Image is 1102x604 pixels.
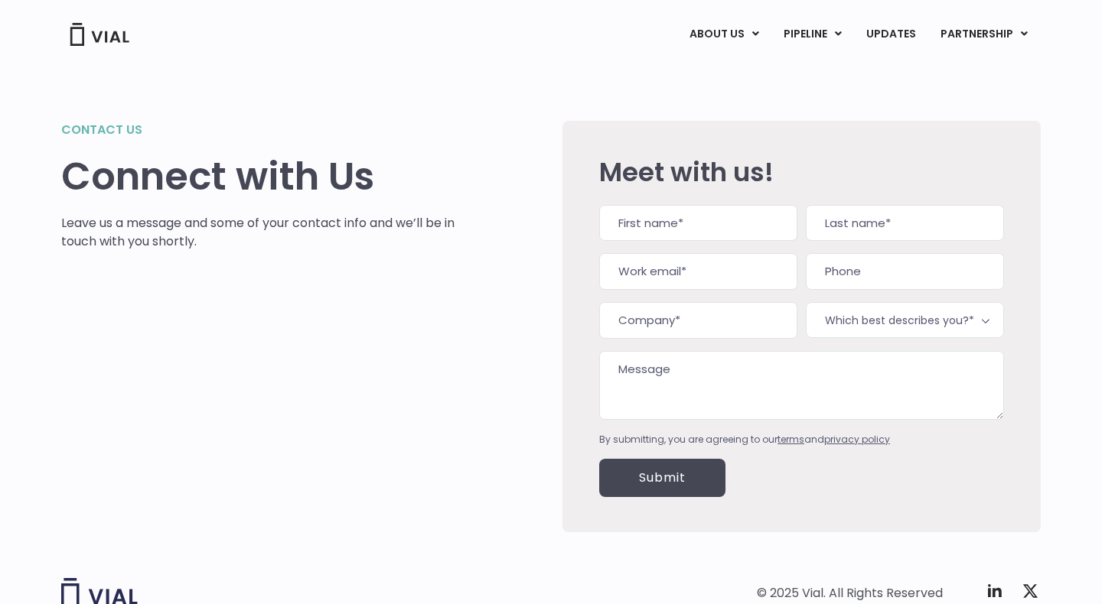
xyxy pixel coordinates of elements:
div: © 2025 Vial. All Rights Reserved [757,585,943,602]
input: Company* [599,302,797,339]
h1: Connect with Us [61,154,455,199]
a: ABOUT USMenu Toggle [677,21,771,47]
a: privacy policy [824,433,890,446]
a: PIPELINEMenu Toggle [771,21,853,47]
h2: Meet with us! [599,157,1004,187]
a: UPDATES [854,21,928,47]
a: PARTNERSHIPMenu Toggle [928,21,1040,47]
span: Which best describes you?* [806,302,1004,338]
input: First name* [599,205,797,242]
input: Last name* [806,205,1004,242]
a: terms [778,433,804,446]
p: Leave us a message and some of your contact info and we’ll be in touch with you shortly. [61,214,455,251]
h2: Contact us [61,121,455,139]
div: By submitting, you are agreeing to our and [599,433,1004,447]
input: Phone [806,253,1004,290]
input: Work email* [599,253,797,290]
input: Submit [599,459,725,497]
img: Vial Logo [69,23,130,46]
